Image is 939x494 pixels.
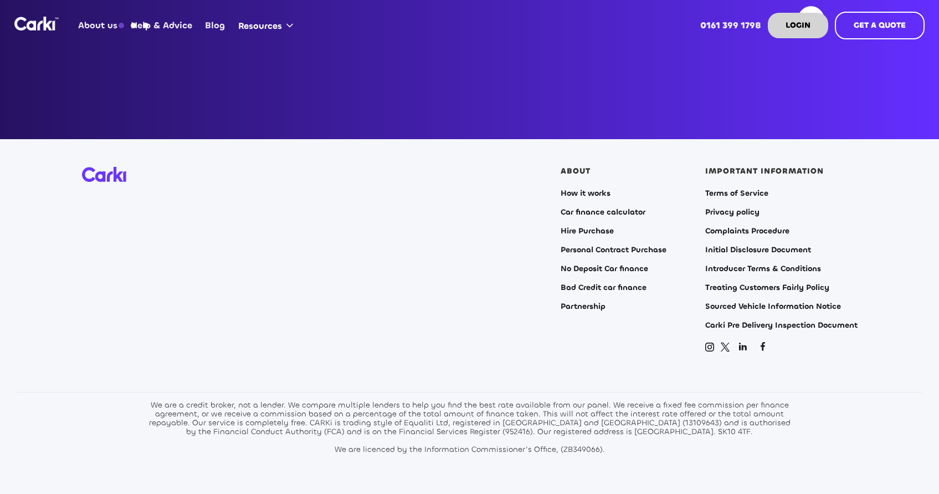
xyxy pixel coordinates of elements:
[705,321,858,330] a: Carki Pre Delivery Inspection Document
[561,264,648,273] a: No Deposit Car finance
[854,20,906,30] strong: GET A QUOTE
[146,401,794,454] div: We are a credit broker, not a lender. We compare multiple lenders to help you find the best rate ...
[694,4,768,47] a: 0161 399 1798
[705,264,821,273] a: Introducer Terms & Conditions
[705,227,789,236] a: Complaints Procedure
[700,19,761,31] strong: 0161 399 1798
[561,302,606,311] a: Partnership
[199,4,232,47] a: Blog
[705,302,841,311] a: Sourced Vehicle Information Notice
[232,4,304,47] div: Resources
[835,12,925,39] a: GET A QUOTE
[561,227,614,236] a: Hire Purchase
[561,246,666,254] a: Personal Contract Purchase
[561,167,591,176] div: ABOUT
[561,189,610,198] a: How it works
[705,167,824,176] div: IMPORTANT INFORMATION
[705,189,768,198] a: Terms of Service
[705,283,829,292] a: Treating Customers Fairly Policy
[705,246,811,254] a: Initial Disclosure Document
[238,20,282,32] div: Resources
[561,283,646,292] a: Bad Credit car finance
[768,13,828,38] a: LOGIN
[14,17,59,30] a: home
[72,4,124,47] a: About us
[561,208,645,217] a: Car finance calculator
[705,208,760,217] a: Privacy policy
[14,17,59,30] img: Logo
[82,167,126,182] img: Carki logo
[124,4,198,47] a: Help & Advice
[786,20,810,30] strong: LOGIN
